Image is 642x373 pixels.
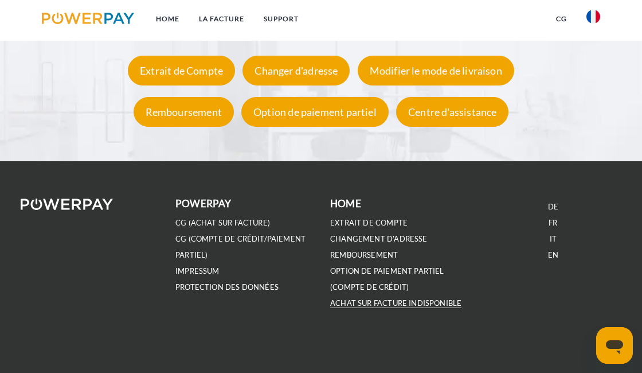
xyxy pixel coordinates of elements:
[393,106,511,118] a: Centre d'assistance
[358,56,514,86] div: Modifier le mode de livraison
[134,97,234,127] div: Remboursement
[189,9,254,29] a: LA FACTURE
[548,202,558,212] a: DE
[596,327,633,364] iframe: Bouton de lancement de la fenêtre de messagerie
[330,298,461,308] a: ACHAT SUR FACTURE INDISPONIBLE
[549,218,557,228] a: FR
[550,234,557,244] a: IT
[242,56,350,86] div: Changer d'adresse
[131,106,237,118] a: Remboursement
[175,282,279,292] a: PROTECTION DES DONNÉES
[330,218,408,228] a: EXTRAIT DE COMPTE
[42,13,134,24] img: logo-powerpay.svg
[175,218,270,228] a: CG (achat sur facture)
[548,250,558,260] a: EN
[128,56,235,86] div: Extrait de Compte
[330,234,428,244] a: Changement d'adresse
[546,9,577,29] a: CG
[330,250,398,260] a: REMBOURSEMENT
[241,97,389,127] div: Option de paiement partiel
[146,9,189,29] a: Home
[175,266,220,276] a: IMPRESSUM
[355,64,517,77] a: Modifier le mode de livraison
[586,10,600,24] img: fr
[330,266,444,292] a: OPTION DE PAIEMENT PARTIEL (Compte de crédit)
[125,64,238,77] a: Extrait de Compte
[396,97,508,127] div: Centre d'assistance
[175,234,306,260] a: CG (Compte de crédit/paiement partiel)
[238,106,392,118] a: Option de paiement partiel
[175,197,231,209] b: POWERPAY
[21,199,113,210] img: logo-powerpay-white.svg
[330,197,361,209] b: Home
[254,9,308,29] a: Support
[240,64,353,77] a: Changer d'adresse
